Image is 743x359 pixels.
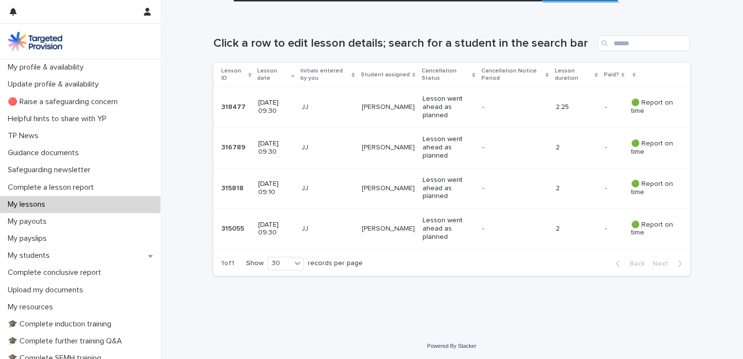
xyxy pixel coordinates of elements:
[423,176,475,200] p: Lesson went ahead as planned
[605,101,609,111] p: -
[4,303,61,312] p: My resources
[631,99,674,115] p: 🟢 Report on time
[482,184,536,193] p: -
[481,66,544,84] p: Cancellation Notice Period
[4,114,114,124] p: Helpful hints to share with YP
[4,80,106,89] p: Update profile & availability
[221,223,246,233] p: 315055
[301,66,350,84] p: Initials entered by you
[4,131,46,141] p: TP News
[604,70,619,80] p: Paid?
[4,217,54,226] p: My payouts
[8,32,62,51] img: M5nRWzHhSzIhMunXDL62
[4,183,102,192] p: Complete a lesson report
[4,320,119,329] p: 🎓 Complete induction training
[4,63,91,72] p: My profile & availability
[213,87,690,127] tr: 318477318477 [DATE] 09:30JJ[PERSON_NAME]Lesson went ahead as planned-2.25-- 🟢 Report on time
[258,221,293,237] p: [DATE] 09:30
[246,259,264,268] p: Show
[213,127,690,168] tr: 316789316789 [DATE] 09:30JJ[PERSON_NAME]Lesson went ahead as planned-2-- 🟢 Report on time
[362,103,415,111] p: [PERSON_NAME]
[301,225,354,233] p: JJ
[423,135,475,160] p: Lesson went ahead as planned
[213,36,594,51] h1: Click a row to edit lesson details; search for a student in the search bar
[649,259,690,268] button: Next
[213,209,690,249] tr: 315055315055 [DATE] 09:30JJ[PERSON_NAME]Lesson went ahead as planned-2-- 🟢 Report on time
[4,97,125,107] p: 🔴 Raise a safeguarding concern
[427,343,476,349] a: Powered By Stacker
[608,259,649,268] button: Back
[4,268,109,277] p: Complete conclusive report
[221,182,246,193] p: 315818
[362,144,415,152] p: [PERSON_NAME]
[4,165,98,175] p: Safeguarding newsletter
[4,337,130,346] p: 🎓 Complete further training Q&A
[308,259,363,268] p: records per page
[257,66,289,84] p: Lesson date
[362,184,415,193] p: [PERSON_NAME]
[4,251,57,260] p: My students
[4,286,91,295] p: Upload my documents
[213,251,242,275] p: 1 of 1
[605,223,609,233] p: -
[221,66,246,84] p: Lesson ID
[482,103,536,111] p: -
[556,225,597,233] p: 2
[268,258,291,269] div: 30
[653,260,674,267] span: Next
[361,70,410,80] p: Student assigned
[605,182,609,193] p: -
[258,180,293,197] p: [DATE] 09:10
[258,99,293,115] p: [DATE] 09:30
[555,66,593,84] p: Lesson duration
[301,184,354,193] p: JJ
[4,234,54,243] p: My payslips
[598,36,690,51] input: Search
[422,66,470,84] p: Cancellation Status
[362,225,415,233] p: [PERSON_NAME]
[624,260,645,267] span: Back
[556,184,597,193] p: 2
[605,142,609,152] p: -
[301,144,354,152] p: JJ
[423,216,475,241] p: Lesson went ahead as planned
[423,95,475,119] p: Lesson went ahead as planned
[221,142,248,152] p: 316789
[4,148,87,158] p: Guidance documents
[258,140,293,156] p: [DATE] 09:30
[631,221,674,237] p: 🟢 Report on time
[556,144,597,152] p: 2
[301,103,354,111] p: JJ
[221,101,248,111] p: 318477
[213,168,690,208] tr: 315818315818 [DATE] 09:10JJ[PERSON_NAME]Lesson went ahead as planned-2-- 🟢 Report on time
[556,103,597,111] p: 2.25
[4,200,53,209] p: My lessons
[631,140,674,156] p: 🟢 Report on time
[482,225,536,233] p: -
[482,144,536,152] p: -
[631,180,674,197] p: 🟢 Report on time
